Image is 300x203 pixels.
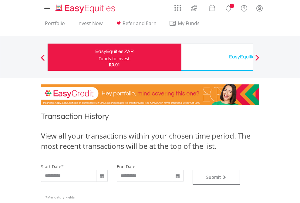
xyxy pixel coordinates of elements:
span: Mandatory Fields [46,195,75,199]
div: View all your transactions within your chosen time period. The most recent transactions will be a... [41,131,259,152]
a: Home page [53,2,118,14]
a: Invest Now [75,20,105,30]
button: Submit [193,170,241,185]
img: EasyCredit Promotion Banner [41,84,259,105]
span: Refer and Earn [123,20,157,27]
label: start date [41,164,61,169]
label: end date [117,164,135,169]
a: My Profile [252,2,267,15]
a: Refer and Earn [113,20,159,30]
button: Previous [37,57,49,63]
div: Funds to invest: [99,56,131,62]
img: grid-menu-icon.svg [174,5,181,11]
button: Next [251,57,263,63]
img: EasyEquities_Logo.png [54,4,118,14]
a: FAQ's and Support [236,2,252,14]
a: Portfolio [42,20,67,30]
div: EasyEquities ZAR [51,47,178,56]
a: Notifications [221,2,236,14]
span: R0.01 [109,62,120,67]
a: AppsGrid [170,2,185,11]
h1: Transaction History [41,111,259,125]
img: thrive-v2.svg [189,3,199,13]
img: vouchers-v2.svg [207,3,217,13]
span: My Funds [169,19,209,27]
a: Vouchers [203,2,221,13]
